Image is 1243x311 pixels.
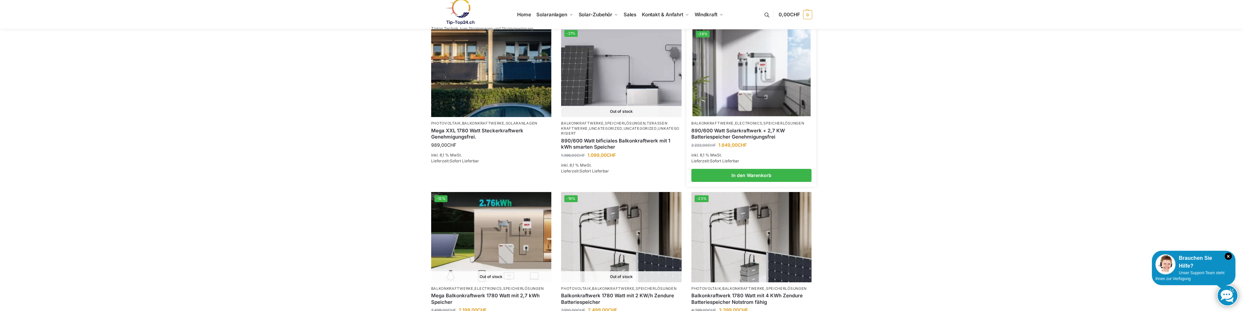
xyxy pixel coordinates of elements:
[474,286,502,291] a: Electronics
[1155,271,1224,281] span: Unser Support-Team steht Ihnen zur Verfügung
[561,121,682,136] p: , , , , ,
[447,142,456,148] span: CHF
[790,11,800,18] span: CHF
[579,11,613,18] span: Solar-Zubehör
[431,192,552,282] img: Solaranlage mit 2,7 KW Batteriespeicher Genehmigungsfrei
[766,286,807,291] a: Speicherlösungen
[561,162,682,168] p: inkl. 8,1 % MwSt.
[503,286,544,291] a: Speicherlösungen
[431,27,552,117] img: 2 Balkonkraftwerke
[624,126,657,131] a: Uncategorized
[431,27,533,31] p: Tiptop Technik zum Stromsparen und Stromgewinnung
[431,127,552,140] a: Mega XXL 1780 Watt Steckerkraftwerk Genehmigungsfrei.
[561,192,682,282] a: -19% Out of stockZendure-solar-flow-Batteriespeicher für Balkonkraftwerke
[605,121,645,126] a: Speicherlösungen
[691,152,812,158] p: inkl. 8,1 % MwSt.
[803,10,812,19] span: 0
[1225,253,1232,260] i: Schließen
[691,169,812,182] a: In den Warenkorb legen: „890/600 Watt Solarkraftwerk + 2,7 KW Batteriespeicher Genehmigungsfrei“
[450,158,479,163] span: Sofort Lieferbar
[779,5,812,24] a: 0,00CHF 0
[561,121,667,130] a: Terassen Kraftwerke
[431,142,456,148] bdi: 989,00
[589,126,622,131] a: Uncategorized
[431,286,552,291] p: , ,
[561,27,682,117] a: -21% Out of stockASE 1000 Batteriespeicher
[587,152,616,158] bdi: 1.099,00
[1155,254,1176,274] img: Customer service
[691,121,812,126] p: , ,
[561,169,609,173] span: Lieferzeit:
[577,153,585,158] span: CHF
[691,292,812,305] a: Balkonkraftwerk 1780 Watt mit 4 KWh Zendure Batteriespeicher Notstrom fähig
[738,142,747,148] span: CHF
[561,121,603,126] a: Balkonkraftwerke
[431,192,552,282] a: -12% Out of stockSolaranlage mit 2,7 KW Batteriespeicher Genehmigungsfrei
[580,169,609,173] span: Sofort Lieferbar
[431,158,479,163] span: Lieferzeit:
[708,143,716,148] span: CHF
[691,286,812,291] p: , ,
[636,286,676,291] a: Speicherlösungen
[561,153,585,158] bdi: 1.399,00
[691,192,812,282] img: Zendure-solar-flow-Batteriespeicher für Balkonkraftwerke
[691,192,812,282] a: -23%Zendure-solar-flow-Batteriespeicher für Balkonkraftwerke
[722,286,765,291] a: Balkonkraftwerke
[561,138,682,150] a: 890/600 Watt bificiales Balkonkraftwerk mit 1 kWh smarten Speicher
[691,158,739,163] span: Lieferzeit:
[431,121,552,126] p: , ,
[561,286,682,291] p: , ,
[431,292,552,305] a: Mega Balkonkraftwerk 1780 Watt mit 2,7 kWh Speicher
[735,121,762,126] a: Electronics
[607,152,616,158] span: CHF
[561,292,682,305] a: Balkonkraftwerk 1780 Watt mit 2 KW/h Zendure Batteriespeicher
[431,286,473,291] a: Balkonkraftwerke
[691,286,721,291] a: Photovoltaik
[691,143,716,148] bdi: 2.222,00
[710,158,739,163] span: Sofort Lieferbar
[642,11,683,18] span: Kontakt & Anfahrt
[561,286,591,291] a: Photovoltaik
[695,11,717,18] span: Windkraft
[624,11,637,18] span: Sales
[779,11,800,18] span: 0,00
[592,286,634,291] a: Balkonkraftwerke
[561,126,679,136] a: Unkategorisiert
[763,121,804,126] a: Speicherlösungen
[536,11,567,18] span: Solaranlagen
[718,142,747,148] bdi: 1.649,00
[1155,254,1232,270] div: Brauchen Sie Hilfe?
[506,121,537,126] a: Solaranlagen
[462,121,504,126] a: Balkonkraftwerke
[691,127,812,140] a: 890/600 Watt Solarkraftwerk + 2,7 KW Batteriespeicher Genehmigungsfrei
[431,152,552,158] p: inkl. 8,1 % MwSt.
[431,121,461,126] a: Photovoltaik
[692,28,811,116] img: Steckerkraftwerk mit 2,7kwh-Speicher
[692,28,811,116] a: -26%Steckerkraftwerk mit 2,7kwh-Speicher
[691,121,734,126] a: Balkonkraftwerke
[561,192,682,282] img: Zendure-solar-flow-Batteriespeicher für Balkonkraftwerke
[561,27,682,117] img: ASE 1000 Batteriespeicher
